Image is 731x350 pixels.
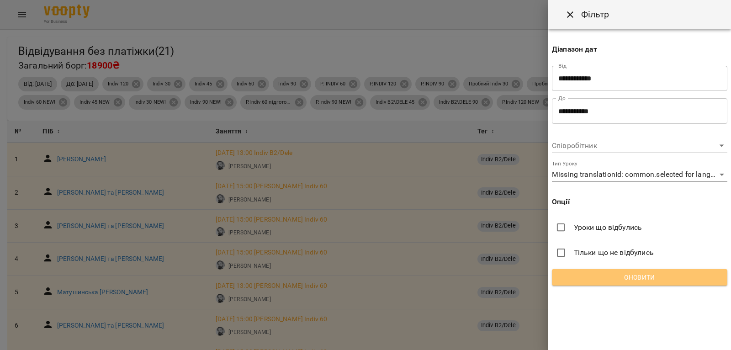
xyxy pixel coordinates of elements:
span: Уроки що відбулись [574,222,642,233]
label: Тип Уроку [552,161,577,166]
h6: Фільтр [581,7,609,21]
p: Діапазон дат [552,44,727,55]
div: Missing translationId: common.selected for language: uk_UA: 23 [552,168,727,182]
span: Тільки що не відбулись [574,247,654,258]
span: Оновити [559,272,720,283]
button: Оновити [552,269,727,286]
p: Опції [552,196,727,207]
button: Close [559,4,581,26]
